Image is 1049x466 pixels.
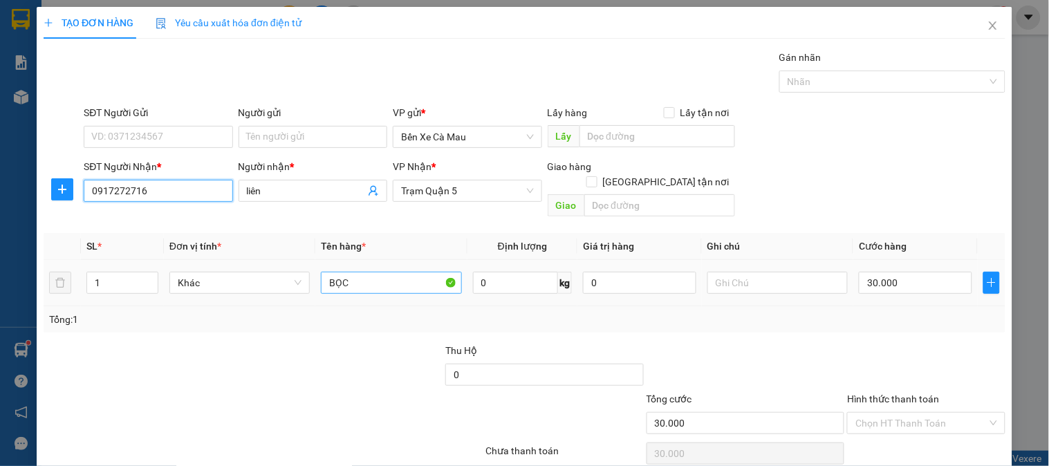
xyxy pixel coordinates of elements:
[321,241,366,252] span: Tên hàng
[401,180,533,201] span: Trạm Quận 5
[548,107,588,118] span: Lấy hàng
[368,185,379,196] span: user-add
[647,393,692,404] span: Tổng cước
[548,194,584,216] span: Giao
[44,17,133,28] span: TẠO ĐƠN HÀNG
[779,52,821,63] label: Gán nhãn
[597,174,735,189] span: [GEOGRAPHIC_DATA] tận nơi
[84,105,232,120] div: SĐT Người Gửi
[548,125,579,147] span: Lấy
[169,241,221,252] span: Đơn vị tính
[707,272,848,294] input: Ghi Chú
[52,184,73,195] span: plus
[239,105,387,120] div: Người gửi
[579,125,735,147] input: Dọc đường
[702,233,853,260] th: Ghi chú
[393,161,431,172] span: VP Nhận
[321,272,461,294] input: VD: Bàn, Ghế
[675,105,735,120] span: Lấy tận nơi
[156,17,301,28] span: Yêu cầu xuất hóa đơn điện tử
[445,345,477,356] span: Thu Hộ
[583,241,634,252] span: Giá trị hàng
[84,159,232,174] div: SĐT Người Nhận
[983,272,1000,294] button: plus
[393,105,541,120] div: VP gửi
[86,241,98,252] span: SL
[156,18,167,29] img: icon
[49,312,406,327] div: Tổng: 1
[548,161,592,172] span: Giao hàng
[49,272,71,294] button: delete
[401,127,533,147] span: Bến Xe Cà Mau
[44,18,53,28] span: plus
[584,194,735,216] input: Dọc đường
[847,393,939,404] label: Hình thức thanh toán
[498,241,547,252] span: Định lượng
[239,159,387,174] div: Người nhận
[51,178,73,201] button: plus
[859,241,907,252] span: Cước hàng
[583,272,696,294] input: 0
[178,272,301,293] span: Khác
[984,277,999,288] span: plus
[987,20,999,31] span: close
[558,272,572,294] span: kg
[974,7,1012,46] button: Close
